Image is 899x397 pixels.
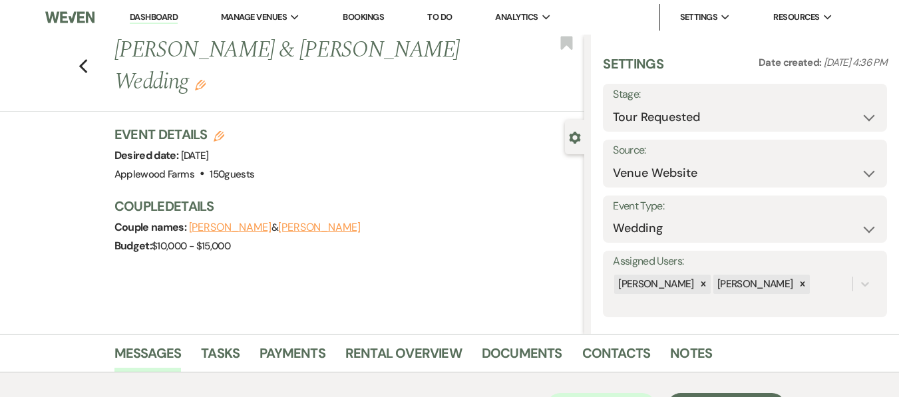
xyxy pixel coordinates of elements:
span: Applewood Farms [114,168,194,181]
a: Contacts [582,342,651,372]
img: Weven Logo [45,3,95,31]
button: [PERSON_NAME] [189,222,271,233]
label: Assigned Users: [613,252,877,271]
a: Payments [260,342,325,372]
span: Analytics [495,11,538,24]
button: [PERSON_NAME] [278,222,361,233]
span: Resources [773,11,819,24]
span: Budget: [114,239,152,253]
span: $10,000 - $15,000 [152,239,230,253]
div: [PERSON_NAME] [614,275,696,294]
span: 150 guests [210,168,254,181]
span: Date created: [759,56,824,69]
a: Bookings [343,11,384,23]
span: [DATE] [181,149,209,162]
div: [PERSON_NAME] [713,275,795,294]
h3: Event Details [114,125,255,144]
span: [DATE] 4:36 PM [824,56,887,69]
h1: [PERSON_NAME] & [PERSON_NAME] Wedding [114,35,485,98]
a: Tasks [201,342,240,372]
span: Desired date: [114,148,181,162]
a: Dashboard [130,11,178,24]
a: Documents [482,342,562,372]
span: Settings [680,11,718,24]
span: Manage Venues [221,11,287,24]
span: & [189,221,361,234]
label: Stage: [613,85,877,104]
span: Couple names: [114,220,189,234]
button: Edit [195,78,206,90]
h3: Settings [603,55,663,84]
a: To Do [427,11,452,23]
h3: Couple Details [114,197,572,215]
label: Event Type: [613,197,877,216]
button: Close lead details [569,130,581,143]
a: Notes [670,342,712,372]
label: Source: [613,141,877,160]
a: Rental Overview [345,342,462,372]
a: Messages [114,342,182,372]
